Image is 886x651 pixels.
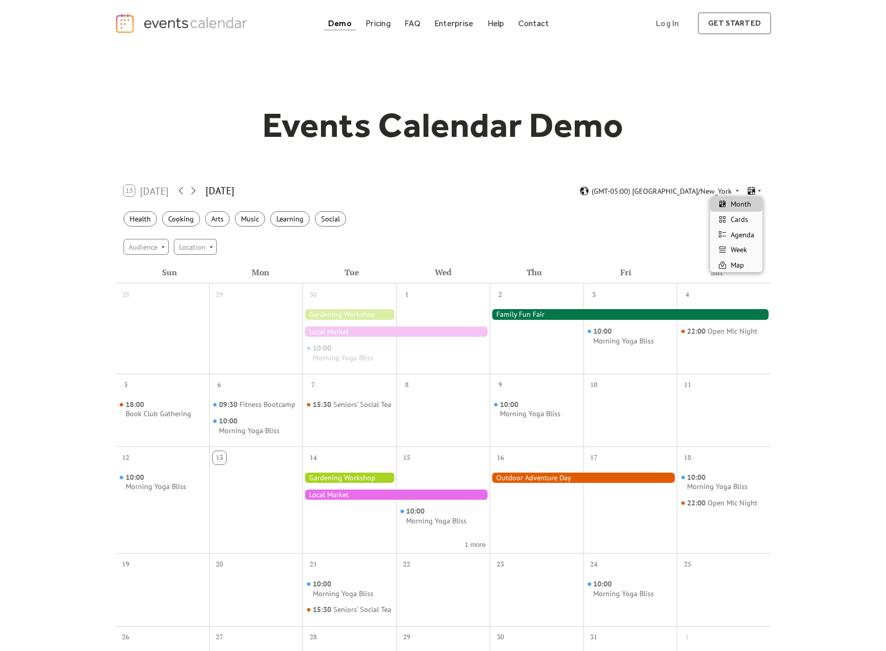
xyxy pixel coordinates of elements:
[366,21,391,26] div: Pricing
[246,104,640,146] h1: Events Calendar Demo
[731,229,754,240] span: Agenda
[324,16,356,30] a: Demo
[400,16,425,30] a: FAQ
[646,12,689,34] a: Log In
[115,13,250,34] a: home
[731,259,744,271] span: Map
[518,21,549,26] div: Contact
[328,21,352,26] div: Demo
[430,16,477,30] a: Enterprise
[514,16,553,30] a: Contact
[405,21,420,26] div: FAQ
[484,16,509,30] a: Help
[731,214,748,225] span: Cards
[698,12,771,34] a: get started
[361,16,395,30] a: Pricing
[434,21,473,26] div: Enterprise
[731,198,751,210] span: Month
[488,21,505,26] div: Help
[731,244,747,255] span: Week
